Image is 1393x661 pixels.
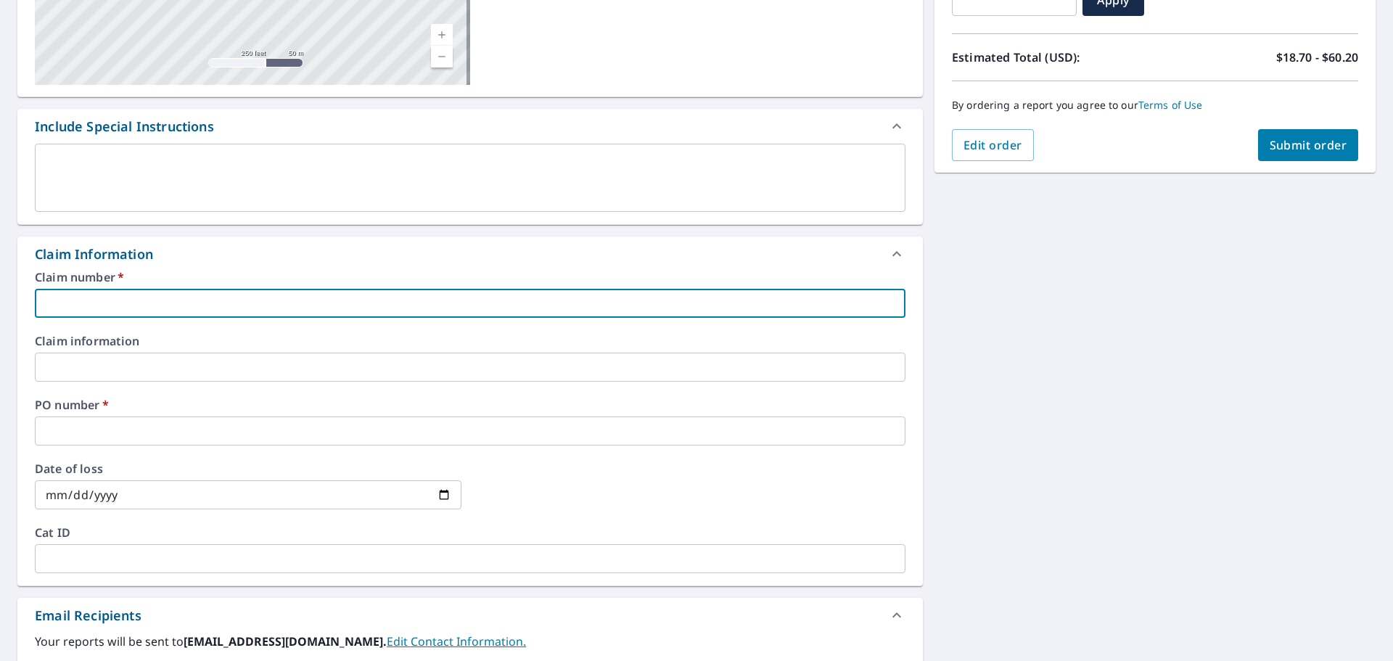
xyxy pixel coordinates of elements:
[431,24,453,46] a: Current Level 17, Zoom In
[952,49,1155,66] p: Estimated Total (USD):
[387,633,526,649] a: EditContactInfo
[963,137,1022,153] span: Edit order
[1138,98,1203,112] a: Terms of Use
[1258,129,1359,161] button: Submit order
[35,245,153,264] div: Claim Information
[35,463,461,475] label: Date of loss
[1270,137,1347,153] span: Submit order
[952,99,1358,112] p: By ordering a report you agree to our
[35,399,905,411] label: PO number
[17,237,923,271] div: Claim Information
[35,606,141,625] div: Email Recipients
[17,109,923,144] div: Include Special Instructions
[952,129,1034,161] button: Edit order
[431,46,453,67] a: Current Level 17, Zoom Out
[1276,49,1358,66] p: $18.70 - $60.20
[17,598,923,633] div: Email Recipients
[35,527,905,538] label: Cat ID
[35,117,214,136] div: Include Special Instructions
[35,335,905,347] label: Claim information
[35,271,905,283] label: Claim number
[35,633,905,650] label: Your reports will be sent to
[184,633,387,649] b: [EMAIL_ADDRESS][DOMAIN_NAME].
